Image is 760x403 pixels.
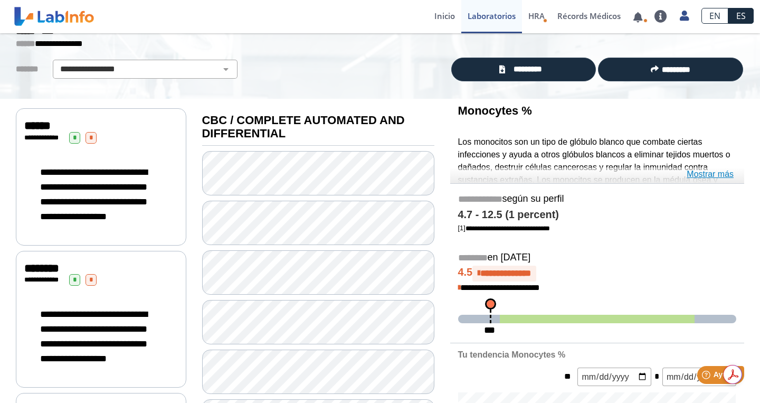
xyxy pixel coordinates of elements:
[577,368,651,386] input: mm/dd/yyyy
[202,114,405,140] b: CBC / COMPLETE AUTOMATED AND DIFFERENTIAL
[687,168,734,181] a: Mostrar más
[728,8,754,24] a: ES
[528,11,545,21] span: HRA
[662,368,736,386] input: mm/dd/yyyy
[458,350,566,359] b: Tu tendencia Monocytes %
[458,252,737,264] h5: en [DATE]
[666,362,748,391] iframe: Help widget launcher
[458,266,737,282] h4: 4.5
[458,193,737,205] h5: según su perfil
[458,136,737,262] p: Los monocitos son un tipo de glóbulo blanco que combate ciertas infecciones y ayuda a otros glóbu...
[458,224,550,232] a: [1]
[458,209,737,221] h4: 4.7 - 12.5 (1 percent)
[458,104,532,117] b: Monocytes %
[701,8,728,24] a: EN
